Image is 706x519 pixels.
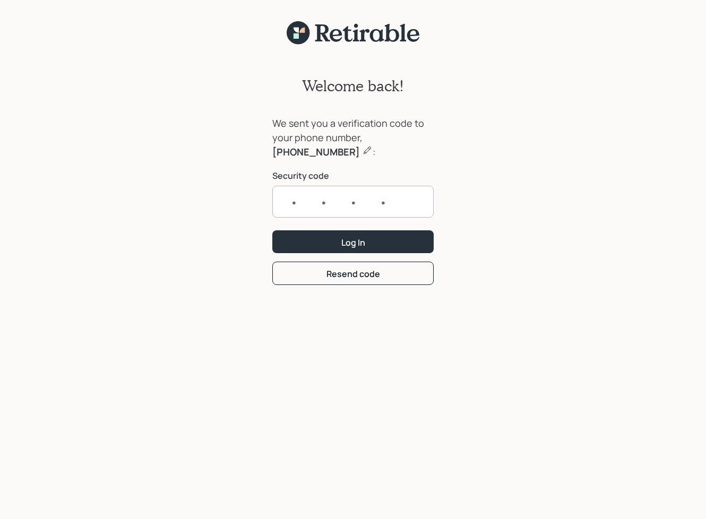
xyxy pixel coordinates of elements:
b: [PHONE_NUMBER] [272,145,360,158]
button: Log In [272,230,434,253]
label: Security code [272,170,434,181]
h2: Welcome back! [302,77,404,95]
div: Resend code [326,268,380,280]
input: •••• [272,186,434,218]
div: Log In [341,237,365,248]
button: Resend code [272,262,434,284]
div: We sent you a verification code to your phone number, : [272,116,434,159]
